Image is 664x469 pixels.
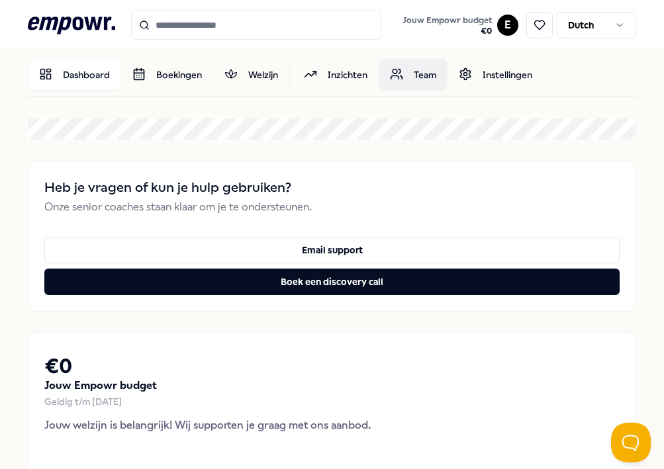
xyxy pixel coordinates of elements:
[44,198,620,216] p: Onze senior coaches staan klaar om je te ondersteunen.
[379,59,448,91] a: Team
[44,349,620,382] h2: € 0
[611,423,651,462] iframe: Help Scout Beacon - Open
[400,13,495,39] button: Jouw Empowr budget€0
[44,177,620,198] h2: Heb je vragen of kun je hulp gebruiken?
[44,377,620,394] p: Jouw Empowr budget
[44,269,620,295] button: Boek een discovery call
[121,59,213,91] a: Boekingen
[448,59,544,91] a: Instellingen
[213,59,289,91] a: Welzijn
[44,417,620,434] p: Jouw welzijn is belangrijk! Wij supporten je graag met ons aanbod.
[44,237,620,263] button: Email support
[131,11,381,40] input: Search for products, categories or subcategories
[403,26,492,36] span: € 0
[403,15,492,26] span: Jouw Empowr budget
[44,394,620,409] div: Geldig t/m [DATE]
[293,59,379,91] a: Inzichten
[28,59,121,91] a: Dashboard
[497,15,518,36] button: E
[397,11,497,39] a: Jouw Empowr budget€0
